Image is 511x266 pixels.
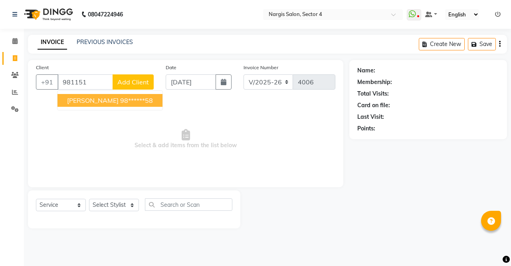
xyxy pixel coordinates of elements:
[419,38,465,50] button: Create New
[357,101,390,110] div: Card on file:
[166,64,176,71] label: Date
[57,74,113,90] input: Search by Name/Mobile/Email/Code
[357,113,384,121] div: Last Visit:
[244,64,278,71] label: Invoice Number
[36,64,49,71] label: Client
[357,78,392,86] div: Membership:
[145,198,232,211] input: Search or Scan
[357,66,375,75] div: Name:
[36,74,58,90] button: +91
[67,96,119,104] span: [PERSON_NAME]
[357,90,389,98] div: Total Visits:
[20,3,75,26] img: logo
[38,35,67,50] a: INVOICE
[477,234,503,258] iframe: chat widget
[468,38,496,50] button: Save
[357,124,375,133] div: Points:
[77,38,133,46] a: PREVIOUS INVOICES
[88,3,123,26] b: 08047224946
[36,99,335,179] span: Select & add items from the list below
[117,78,149,86] span: Add Client
[113,74,154,90] button: Add Client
